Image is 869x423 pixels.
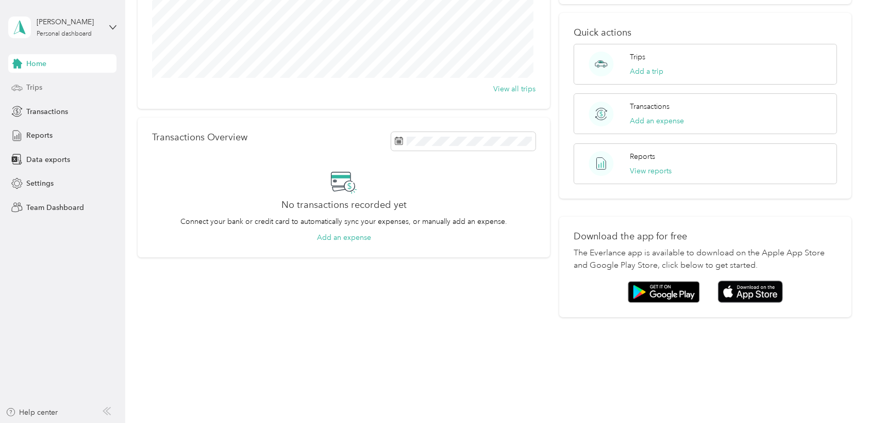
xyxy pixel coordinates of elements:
[630,116,684,126] button: Add an expense
[180,216,507,227] p: Connect your bank or credit card to automatically sync your expenses, or manually add an expense.
[26,130,53,141] span: Reports
[26,154,70,165] span: Data exports
[26,202,84,213] span: Team Dashboard
[630,151,655,162] p: Reports
[6,407,58,418] button: Help center
[26,178,54,189] span: Settings
[628,281,700,303] img: Google play
[152,132,247,143] p: Transactions Overview
[281,200,407,210] h2: No transactions recorded yet
[718,281,783,303] img: App store
[630,101,670,112] p: Transactions
[37,17,101,27] div: [PERSON_NAME]
[574,27,837,38] p: Quick actions
[630,166,672,176] button: View reports
[574,247,837,272] p: The Everlance app is available to download on the Apple App Store and Google Play Store, click be...
[26,82,42,93] span: Trips
[811,365,869,423] iframe: Everlance-gr Chat Button Frame
[630,66,663,77] button: Add a trip
[37,31,92,37] div: Personal dashboard
[317,232,371,243] button: Add an expense
[26,106,68,117] span: Transactions
[630,52,645,62] p: Trips
[574,231,837,242] p: Download the app for free
[493,84,536,94] button: View all trips
[26,58,46,69] span: Home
